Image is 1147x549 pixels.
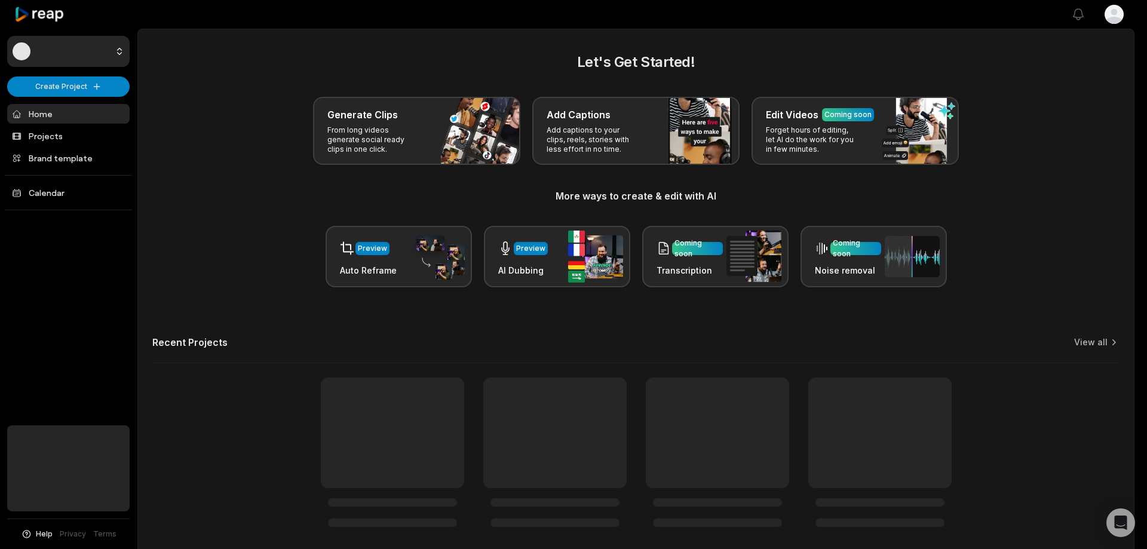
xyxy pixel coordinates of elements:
a: Calendar [7,183,130,203]
a: Projects [7,126,130,146]
img: noise_removal.png [885,236,940,277]
div: Preview [516,243,545,254]
h3: Auto Reframe [340,264,397,277]
p: Add captions to your clips, reels, stories with less effort in no time. [547,125,639,154]
a: Privacy [60,529,86,539]
button: Create Project [7,76,130,97]
img: transcription.png [726,231,781,282]
a: View all [1074,336,1108,348]
h3: More ways to create & edit with AI [152,189,1120,203]
h3: Add Captions [547,108,611,122]
div: Coming soon [833,238,879,259]
p: From long videos generate social ready clips in one click. [327,125,420,154]
p: Forget hours of editing, let AI do the work for you in few minutes. [766,125,858,154]
div: Open Intercom Messenger [1106,508,1135,537]
div: Preview [358,243,387,254]
img: auto_reframe.png [410,234,465,280]
h3: Noise removal [815,264,881,277]
a: Brand template [7,148,130,168]
h3: Transcription [657,264,723,277]
h3: Edit Videos [766,108,818,122]
div: Coming soon [824,109,872,120]
span: Help [36,529,53,539]
h3: Generate Clips [327,108,398,122]
img: ai_dubbing.png [568,231,623,283]
h2: Recent Projects [152,336,228,348]
h3: AI Dubbing [498,264,548,277]
a: Home [7,104,130,124]
div: Coming soon [674,238,720,259]
a: Terms [93,529,116,539]
h2: Let's Get Started! [152,51,1120,73]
